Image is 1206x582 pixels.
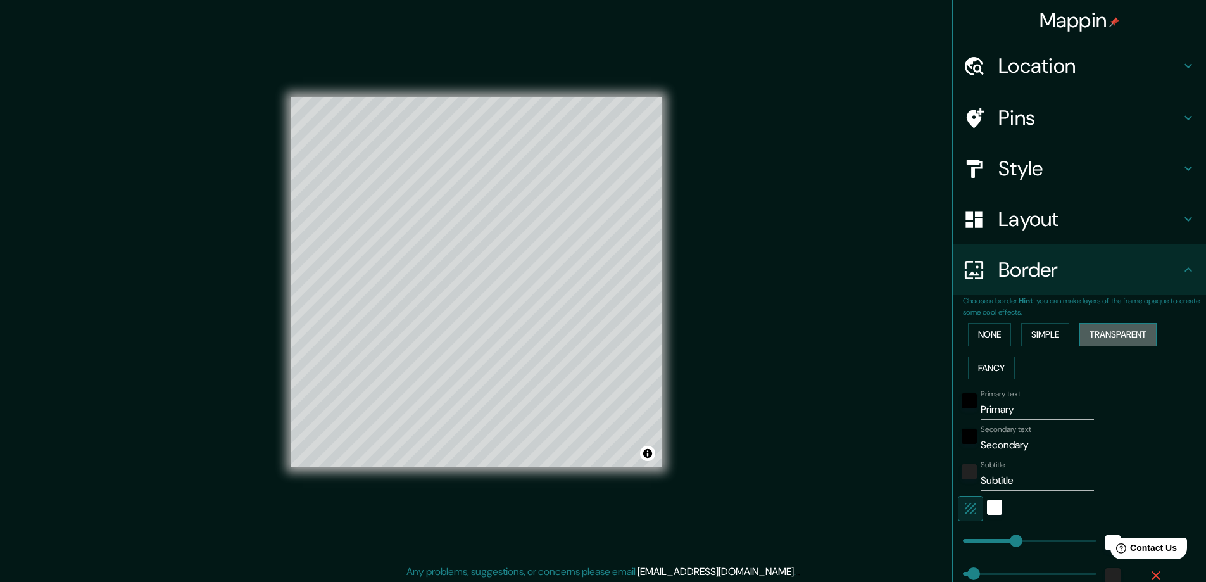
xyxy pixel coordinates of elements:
a: [EMAIL_ADDRESS][DOMAIN_NAME] [638,565,794,578]
button: black [962,429,977,444]
button: Fancy [968,357,1015,380]
h4: Pins [998,105,1181,130]
h4: Layout [998,206,1181,232]
label: Secondary text [981,424,1031,435]
button: color-222222 [962,464,977,479]
button: black [962,393,977,408]
div: Pins [953,92,1206,143]
button: None [968,323,1011,346]
div: Border [953,244,1206,295]
div: Layout [953,194,1206,244]
h4: Border [998,257,1181,282]
label: Subtitle [981,460,1005,471]
b: Hint [1019,296,1033,306]
h4: Style [998,156,1181,181]
label: Primary text [981,389,1020,400]
button: Transparent [1079,323,1157,346]
div: Style [953,143,1206,194]
div: Location [953,41,1206,91]
p: Any problems, suggestions, or concerns please email . [406,564,796,579]
img: pin-icon.png [1109,17,1119,27]
div: . [796,564,798,579]
iframe: Help widget launcher [1093,533,1192,568]
button: Toggle attribution [640,446,655,461]
p: Choose a border. : you can make layers of the frame opaque to create some cool effects. [963,295,1206,318]
button: white [987,500,1002,515]
h4: Location [998,53,1181,79]
button: Simple [1021,323,1069,346]
div: . [798,564,800,579]
h4: Mappin [1040,8,1120,33]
